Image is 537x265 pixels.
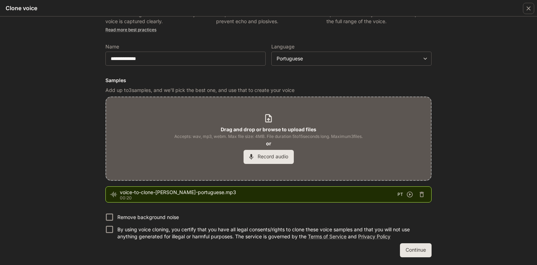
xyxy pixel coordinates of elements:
[308,233,347,239] a: Terms of Service
[105,87,432,94] p: Add up to 3 samples, and we'll pick the best one, and use that to create your voice
[271,44,295,49] p: Language
[120,196,397,200] p: 00:20
[358,233,390,239] a: Privacy Policy
[105,11,211,25] p: Minimize background noise to ensure your voice is captured clearly.
[216,11,321,25] p: Keep a reasonable distance from the mic to prevent echo and plosives.
[244,150,294,164] button: Record audio
[105,77,432,84] h6: Samples
[105,27,156,32] a: Read more best practices
[6,4,37,12] h5: Clone voice
[117,214,179,221] p: Remove background noise
[105,44,119,49] p: Name
[266,140,271,146] b: or
[272,55,431,62] div: Portuguese
[120,189,397,196] span: voice-to-clone-[PERSON_NAME]-portuguese.mp3
[117,226,426,240] p: By using voice cloning, you certify that you have all legal consents/rights to clone these voice ...
[277,55,420,62] div: Portuguese
[397,191,403,198] span: PT
[221,126,316,132] b: Drag and drop or browse to upload files
[174,133,363,140] span: Accepts: wav, mp3, webm. Max file size: 4MB. File duration 5 to 15 seconds long. Maximum 3 files.
[326,11,432,25] p: Speak with a variety of emotions to capture the full range of the voice.
[400,243,432,257] button: Continue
